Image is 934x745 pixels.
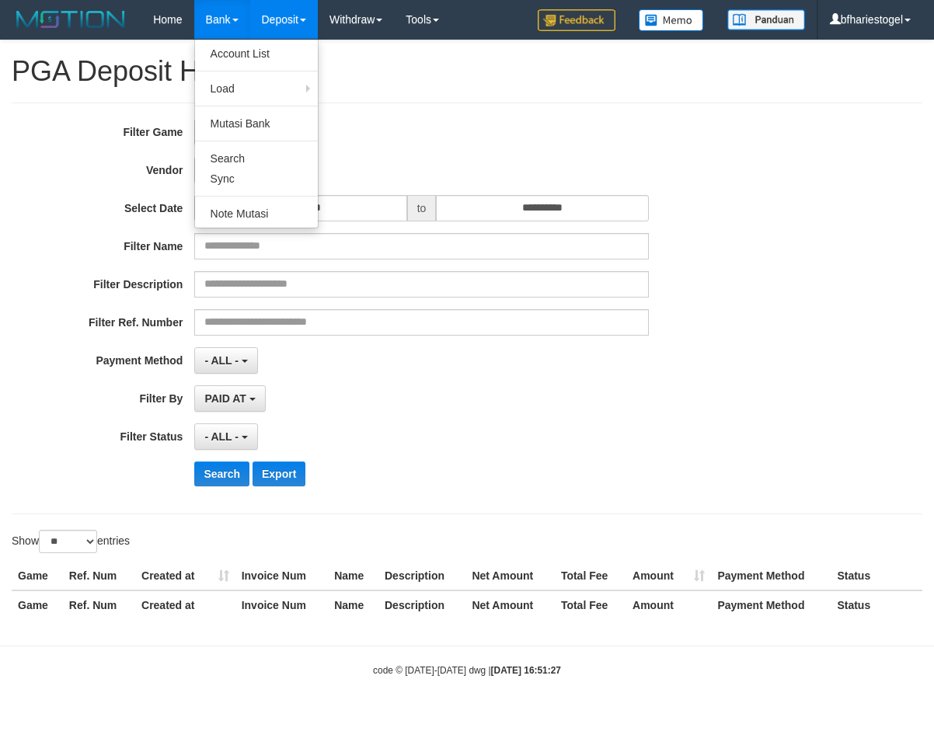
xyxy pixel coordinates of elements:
th: Created at [135,562,235,590]
th: Amount [626,590,711,619]
h1: PGA Deposit History [12,56,922,87]
button: Export [253,461,305,486]
strong: [DATE] 16:51:27 [491,665,561,676]
th: Net Amount [465,590,554,619]
a: Load [195,78,318,99]
img: Feedback.jpg [538,9,615,31]
th: Ref. Num [63,562,135,590]
th: Game [12,562,63,590]
th: Name [328,562,378,590]
img: Button%20Memo.svg [639,9,704,31]
th: Net Amount [465,562,554,590]
th: Invoice Num [235,562,329,590]
th: Invoice Num [235,590,329,619]
span: to [407,195,437,221]
select: Showentries [39,530,97,553]
button: Search [194,461,249,486]
span: PAID AT [204,392,246,405]
span: - ALL - [204,430,239,443]
th: Total Fee [555,562,626,590]
small: code © [DATE]-[DATE] dwg | [373,665,561,676]
a: Mutasi Bank [195,113,318,134]
label: Show entries [12,530,130,553]
th: Payment Method [711,590,831,619]
img: panduan.png [727,9,805,30]
a: Note Mutasi [195,204,318,224]
a: Sync [195,169,318,189]
th: Status [831,562,922,590]
th: Payment Method [711,562,831,590]
span: - ALL - [204,354,239,367]
th: Name [328,590,378,619]
button: - ALL - [194,423,257,450]
a: Search [195,148,318,169]
img: MOTION_logo.png [12,8,130,31]
th: Total Fee [555,590,626,619]
th: Status [831,590,922,619]
button: - ALL - [194,347,257,374]
th: Amount [626,562,711,590]
th: Game [12,590,63,619]
th: Description [378,590,465,619]
th: Created at [135,590,235,619]
th: Ref. Num [63,590,135,619]
th: Description [378,562,465,590]
a: Account List [195,44,318,64]
button: PAID AT [194,385,265,412]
